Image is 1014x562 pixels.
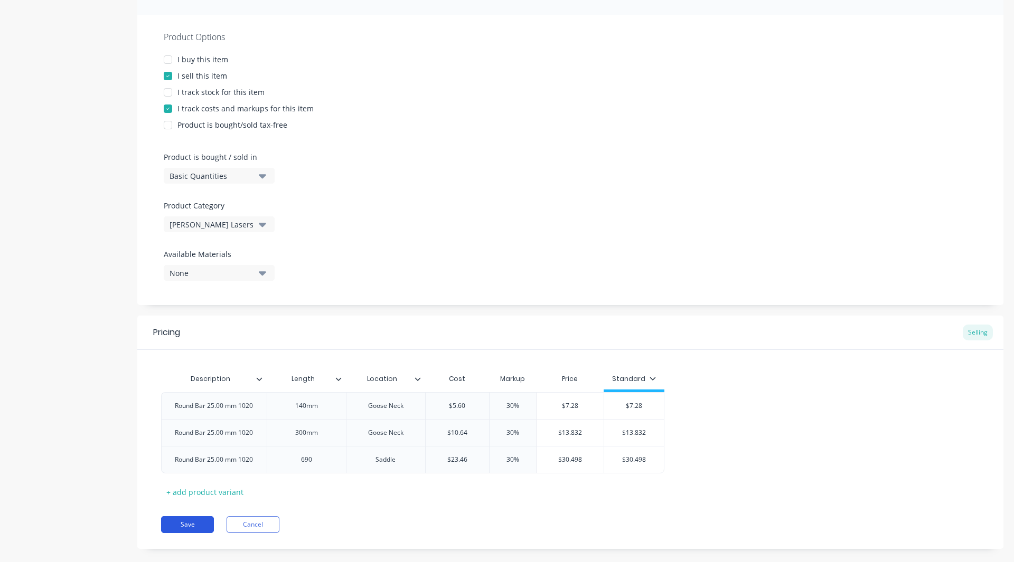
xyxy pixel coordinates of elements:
[537,393,604,419] div: $7.28
[161,484,249,500] div: + add product variant
[280,399,333,413] div: 140mm
[537,446,604,473] div: $30.498
[267,368,346,389] div: Length
[166,453,261,466] div: Round Bar 25.00 mm 1020
[486,446,539,473] div: 30%
[359,426,412,440] div: Goose Neck
[164,168,275,184] button: Basic Quantities
[161,446,664,473] div: Round Bar 25.00 mm 1020690Saddle$23.4630%$30.498$30.498
[170,170,254,182] div: Basic Quantities
[161,366,260,392] div: Description
[166,426,261,440] div: Round Bar 25.00 mm 1020
[164,249,275,260] label: Available Materials
[489,368,536,389] div: Markup
[177,87,265,98] div: I track stock for this item
[425,368,490,389] div: Cost
[486,420,539,446] div: 30%
[164,31,977,43] div: Product Options
[153,326,180,339] div: Pricing
[963,325,993,340] div: Selling
[426,393,490,419] div: $5.60
[227,516,279,533] button: Cancel
[537,420,604,446] div: $13.832
[604,393,664,419] div: $7.28
[164,200,269,211] label: Product Category
[177,70,227,81] div: I sell this item
[359,453,412,466] div: Saddle
[166,399,261,413] div: Round Bar 25.00 mm 1020
[161,368,267,389] div: Description
[280,426,333,440] div: 300mm
[170,219,254,230] div: [PERSON_NAME] Lasers
[536,368,604,389] div: Price
[346,366,419,392] div: Location
[426,446,490,473] div: $23.46
[164,216,275,232] button: [PERSON_NAME] Lasers
[161,419,664,446] div: Round Bar 25.00 mm 1020300mmGoose Neck$10.6430%$13.832$13.832
[177,103,314,114] div: I track costs and markups for this item
[161,392,664,419] div: Round Bar 25.00 mm 1020140mmGoose Neck$5.6030%$7.28$7.28
[164,265,275,281] button: None
[486,393,539,419] div: 30%
[177,119,287,130] div: Product is bought/sold tax-free
[346,368,425,389] div: Location
[359,399,412,413] div: Goose Neck
[612,374,656,384] div: Standard
[426,420,490,446] div: $10.64
[177,54,228,65] div: I buy this item
[267,366,340,392] div: Length
[164,151,269,163] label: Product is bought / sold in
[604,446,664,473] div: $30.498
[170,268,254,279] div: None
[161,516,214,533] button: Save
[604,420,664,446] div: $13.832
[280,453,333,466] div: 690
